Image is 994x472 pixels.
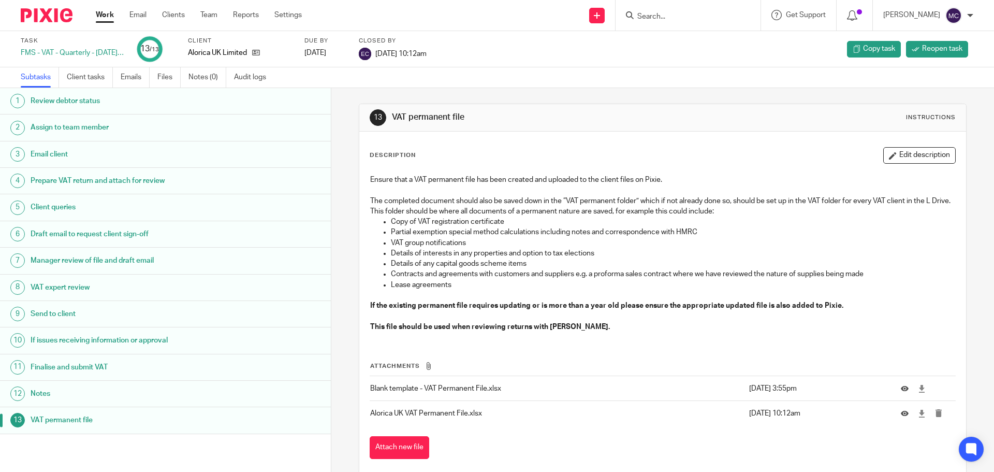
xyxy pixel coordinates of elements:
[10,280,25,295] div: 8
[883,147,956,164] button: Edit description
[636,12,729,22] input: Search
[370,363,420,369] span: Attachments
[906,113,956,122] div: Instructions
[918,408,926,419] a: Download
[847,41,901,58] a: Copy task
[370,175,955,185] p: Ensure that a VAT permanent file has been created and uploaded to the client files on Pixie.
[10,387,25,401] div: 12
[10,333,25,348] div: 10
[31,120,224,135] h1: Assign to team member
[370,408,743,419] p: Alorica UK VAT Permanent File.xlsx
[274,10,302,20] a: Settings
[31,226,224,242] h1: Draft email to request client sign-off
[150,47,159,52] small: /13
[140,43,159,55] div: 13
[31,386,224,402] h1: Notes
[200,10,217,20] a: Team
[121,67,150,88] a: Emails
[10,360,25,375] div: 11
[10,121,25,135] div: 2
[863,44,895,54] span: Copy task
[21,8,72,22] img: Pixie
[31,412,224,428] h1: VAT permanent file
[96,10,114,20] a: Work
[906,41,968,58] a: Reopen task
[918,383,926,394] a: Download
[21,67,59,88] a: Subtasks
[188,37,291,45] label: Client
[359,48,371,60] img: svg%3E
[21,48,124,58] div: FMS - VAT - Quarterly - [DATE] - [DATE]
[10,227,25,241] div: 6
[370,436,429,460] button: Attach new file
[31,253,224,268] h1: Manager review of file and draft email
[157,67,181,88] a: Files
[31,93,224,109] h1: Review debtor status
[31,199,224,215] h1: Client queries
[10,201,25,215] div: 5
[10,413,25,427] div: 13
[391,248,955,259] p: Details of interests in any properties and option to tax elections
[375,50,427,57] span: [DATE] 10:12am
[786,11,826,19] span: Get Support
[129,10,147,20] a: Email
[392,112,685,123] h1: VAT permanent file
[31,280,224,295] h1: VAT expert review
[188,48,247,58] p: Alorica UK Limited
[234,67,274,88] a: Audit logs
[10,147,25,162] div: 3
[370,185,955,217] p: The completed document should also be saved down in the “VAT permanent folder” which if not alrea...
[67,67,113,88] a: Client tasks
[31,333,224,348] h1: If issues receiving information or approval
[749,383,885,394] p: [DATE] 3:55pm
[31,147,224,162] h1: Email client
[304,37,346,45] label: Due by
[233,10,259,20] a: Reports
[188,67,226,88] a: Notes (0)
[370,109,386,126] div: 13
[370,302,843,309] strong: If the existing permanent file requires updating or is more than a year old please ensure the app...
[391,259,955,269] p: Details of any capital goods scheme items
[391,238,955,248] p: VAT group notifications
[391,280,955,290] p: Lease agreements
[391,227,955,237] p: Partial exemption special method calculations including notes and correspondence with HMRC
[162,10,185,20] a: Clients
[31,173,224,189] h1: Prepare VAT return and attach for review
[883,10,940,20] p: [PERSON_NAME]
[359,37,427,45] label: Closed by
[10,94,25,108] div: 1
[391,217,955,227] p: Copy of VAT registration certificate
[31,306,224,322] h1: Send to client
[10,174,25,188] div: 4
[10,253,25,268] div: 7
[922,44,962,54] span: Reopen task
[31,360,224,375] h1: Finalise and submit VAT
[370,383,743,394] p: Blank template - VAT Permanent File.xlsx
[21,37,124,45] label: Task
[945,7,962,24] img: svg%3E
[370,151,416,160] p: Description
[370,323,610,331] strong: This file should be used when reviewing returns with [PERSON_NAME].
[391,269,955,279] p: Contracts and agreements with customers and suppliers e.g. a proforma sales contract where we hav...
[10,307,25,321] div: 9
[749,408,885,419] p: [DATE] 10:12am
[304,48,346,58] div: [DATE]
